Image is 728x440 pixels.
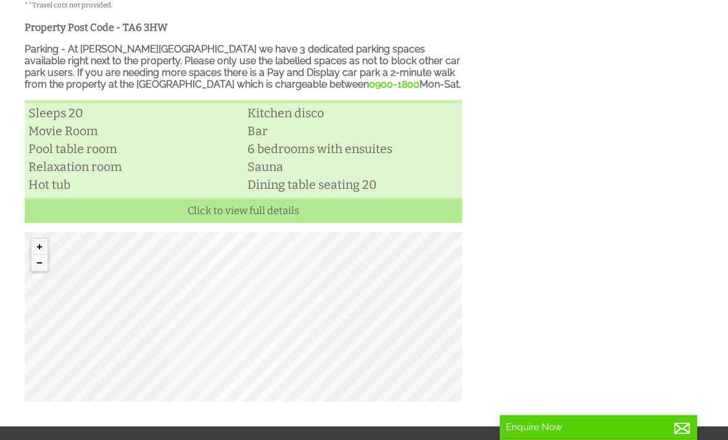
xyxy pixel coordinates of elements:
[25,44,461,91] strong: Parking - At [PERSON_NAME][GEOGRAPHIC_DATA] we have 3 dedicated parking spaces available right ne...
[25,233,462,402] canvas: Map
[25,141,244,159] li: Pool table room
[244,105,463,123] li: Kitchen disco
[31,239,48,255] button: Zoom in
[244,176,463,194] li: Dining table seating 20
[25,123,244,141] li: Movie Room
[25,198,462,223] a: Click to view full details
[25,159,244,176] li: Relaxation room
[244,159,463,176] li: Sauna
[25,105,244,123] li: Sleeps 20
[31,255,48,272] button: Zoom out
[506,421,691,433] p: Enquire Now
[244,123,463,141] li: Bar
[25,176,244,194] li: Hot tub
[244,141,463,159] li: 6 bedrooms with ensuites
[25,22,168,34] strong: Property Post Code - TA6 3HW
[369,79,420,91] a: 0900-1800
[25,1,462,10] h5: **Travel cots not provided.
